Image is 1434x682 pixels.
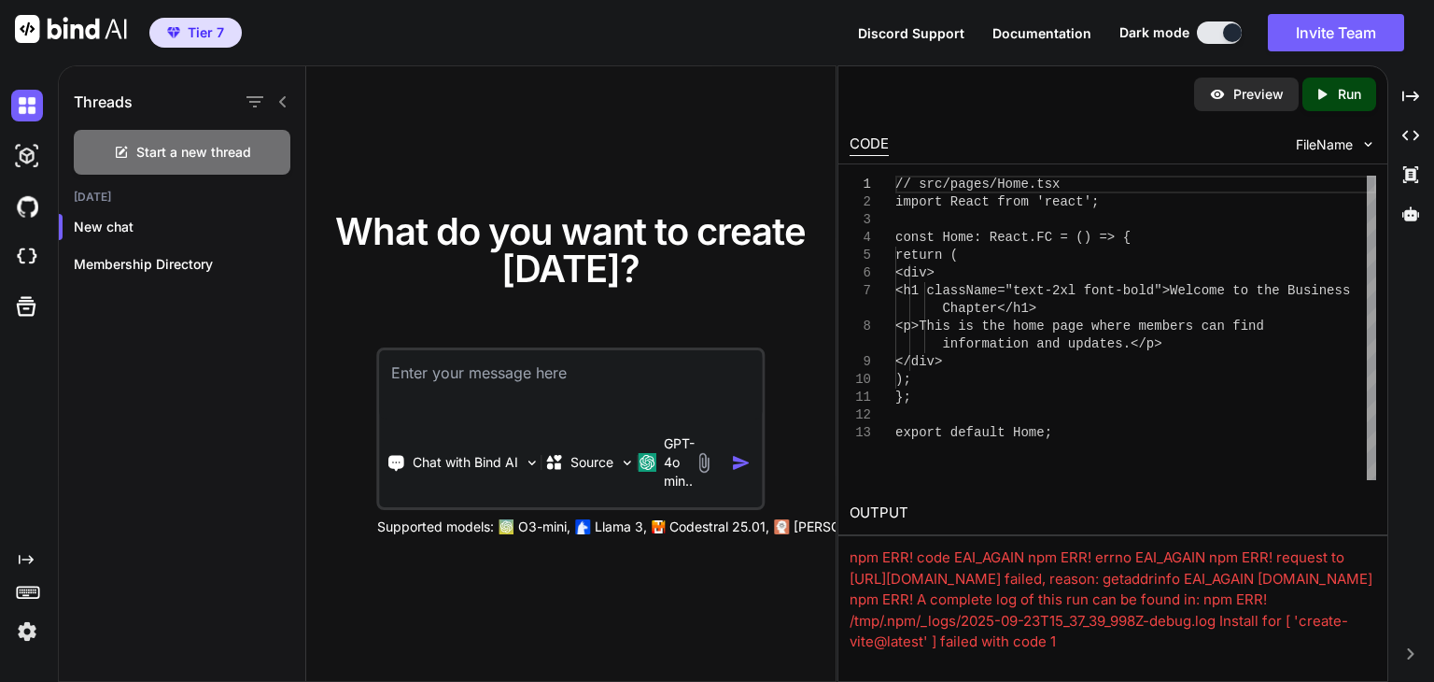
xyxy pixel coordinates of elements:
span: Discord Support [858,25,964,41]
button: Documentation [992,23,1091,43]
span: ind [1241,319,1264,334]
h2: [DATE] [59,190,305,205]
img: GPT-4o mini [638,453,656,472]
p: Chat with Bind AI [413,453,518,472]
p: GPT-4o min.. [664,434,695,490]
div: 10 [850,371,871,389]
p: Supported models: [377,518,494,536]
div: 12 [850,406,871,424]
img: Mistral-AI [653,520,666,533]
span: <h1 className="text-2xl font-bold">Welcome t [895,283,1241,298]
img: darkAi-studio [11,140,43,172]
button: Invite Team [1268,14,1404,51]
span: Chapter</h1> [943,301,1037,316]
img: preview [1209,86,1226,103]
img: Pick Tools [524,455,540,471]
span: What do you want to create [DATE]? [335,208,806,291]
h1: Threads [74,91,133,113]
p: Codestral 25.01, [669,518,769,536]
img: Pick Models [619,455,635,471]
div: 9 [850,353,871,371]
img: darkChat [11,90,43,121]
img: attachment [694,452,715,474]
div: npm ERR! code EAI_AGAIN npm ERR! errno EAI_AGAIN npm ERR! request to [URL][DOMAIN_NAME] failed, r... [850,547,1376,653]
div: 8 [850,318,871,335]
p: O3-mini, [518,518,570,536]
img: Llama2 [576,519,591,534]
img: claude [775,519,790,534]
p: New chat [74,218,305,236]
p: Run [1338,85,1361,104]
p: Preview [1233,85,1284,104]
button: Discord Support [858,23,964,43]
div: CODE [850,134,889,156]
img: chevron down [1360,136,1376,152]
div: 4 [850,229,871,247]
div: 11 [850,389,871,406]
div: 2 [850,193,871,211]
img: settings [11,616,43,647]
div: 13 [850,424,871,442]
h2: OUTPUT [838,491,1387,535]
div: 7 [850,282,871,300]
img: githubDark [11,191,43,222]
span: <div> [895,265,935,280]
span: Documentation [992,25,1091,41]
img: GPT-4 [499,519,514,534]
img: cloudideIcon [11,241,43,273]
span: information and updates.</p> [943,336,1162,351]
div: 6 [850,264,871,282]
span: const Home: React.FC = () => { [895,230,1131,245]
img: Bind AI [15,15,127,43]
button: premiumTier 7 [149,18,242,48]
span: </div> [895,354,942,369]
span: ); [895,372,911,387]
div: 1 [850,176,871,193]
span: <p>This is the home page where members can f [895,319,1241,334]
img: premium [167,27,180,38]
img: icon [731,453,751,473]
span: Start a new thread [136,143,251,162]
span: import React from 'react'; [895,194,1099,209]
span: Tier 7 [188,23,224,42]
span: o the Business [1241,283,1351,298]
span: }; [895,390,911,405]
span: Dark mode [1119,23,1189,42]
span: FileName [1296,135,1353,154]
span: // src/pages/Home.tsx [895,177,1060,192]
p: [PERSON_NAME] 3.7 Sonnet, [794,518,975,536]
p: Source [570,453,613,472]
div: 3 [850,211,871,229]
p: Membership Directory [74,255,305,274]
span: return ( [895,248,958,263]
div: 5 [850,247,871,264]
p: Llama 3, [595,518,647,536]
span: export default Home; [895,425,1052,440]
